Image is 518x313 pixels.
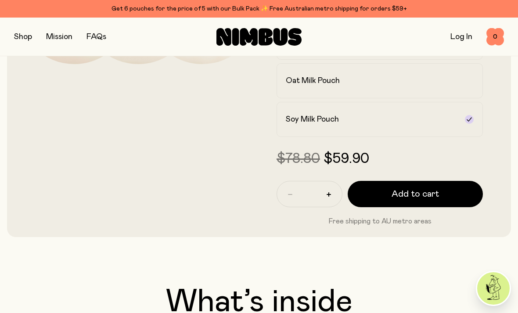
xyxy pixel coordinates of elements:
div: Get 6 pouches for the price of 5 with our Bulk Pack ✨ Free Australian metro shipping for orders $59+ [14,4,504,14]
img: agent [477,272,510,305]
p: Free shipping to AU metro areas [277,216,483,227]
h2: Soy Milk Pouch [286,114,339,125]
a: FAQs [86,33,106,41]
button: Add to cart [348,181,483,207]
span: $59.90 [324,152,369,166]
h2: Oat Milk Pouch [286,76,340,86]
span: Add to cart [392,188,439,200]
a: Mission [46,33,72,41]
a: Log In [450,33,472,41]
span: $78.80 [277,152,320,166]
button: 0 [486,28,504,46]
